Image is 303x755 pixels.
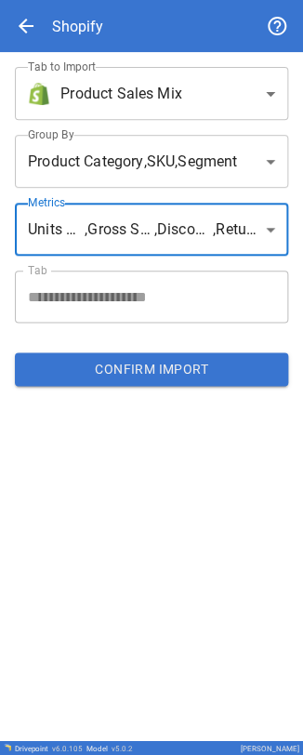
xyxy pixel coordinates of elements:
label: Metrics [28,194,65,210]
div: [PERSON_NAME] [241,744,299,752]
div: , , [15,135,288,188]
label: Tab [28,262,47,278]
span: Product Category [28,151,143,173]
span: v 6.0.105 [52,744,83,752]
span: Product Sales Mix [60,83,182,105]
img: brand icon not found [28,83,50,105]
span: v 5.0.2 [112,744,133,752]
span: Segment [178,151,237,173]
div: Drivepoint [15,744,83,752]
span: Units Sold [28,219,85,241]
div: Model [86,744,133,752]
div: Shopify [52,18,103,35]
button: Confirm Import [15,352,288,386]
img: Drivepoint [4,743,11,750]
div: , , , [15,203,288,256]
span: Gross Sales [87,219,153,241]
label: Tab to Import [28,59,96,74]
span: SKU [147,151,175,173]
label: Group By [28,126,74,142]
span: Returns [216,219,258,241]
span: arrow_back [15,15,37,37]
span: Discounts [157,219,213,241]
